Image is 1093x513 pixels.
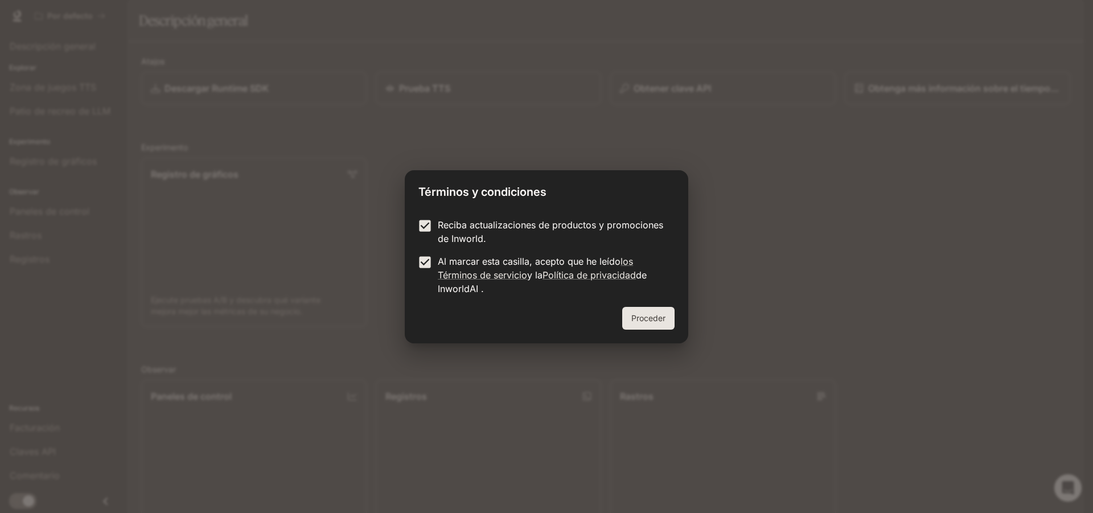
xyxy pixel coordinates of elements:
font: Al marcar esta casilla, acepto que he leído [438,256,621,267]
font: y la [527,269,543,281]
font: Reciba actualizaciones de productos y promociones de Inworld. [438,219,663,244]
a: los Términos de servicio [438,256,633,281]
font: Proceder [631,313,665,323]
font: de InworldAI . [438,269,647,294]
a: Política de privacidad [543,269,636,281]
font: Términos y condiciones [418,185,546,199]
button: Proceder [622,307,675,330]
